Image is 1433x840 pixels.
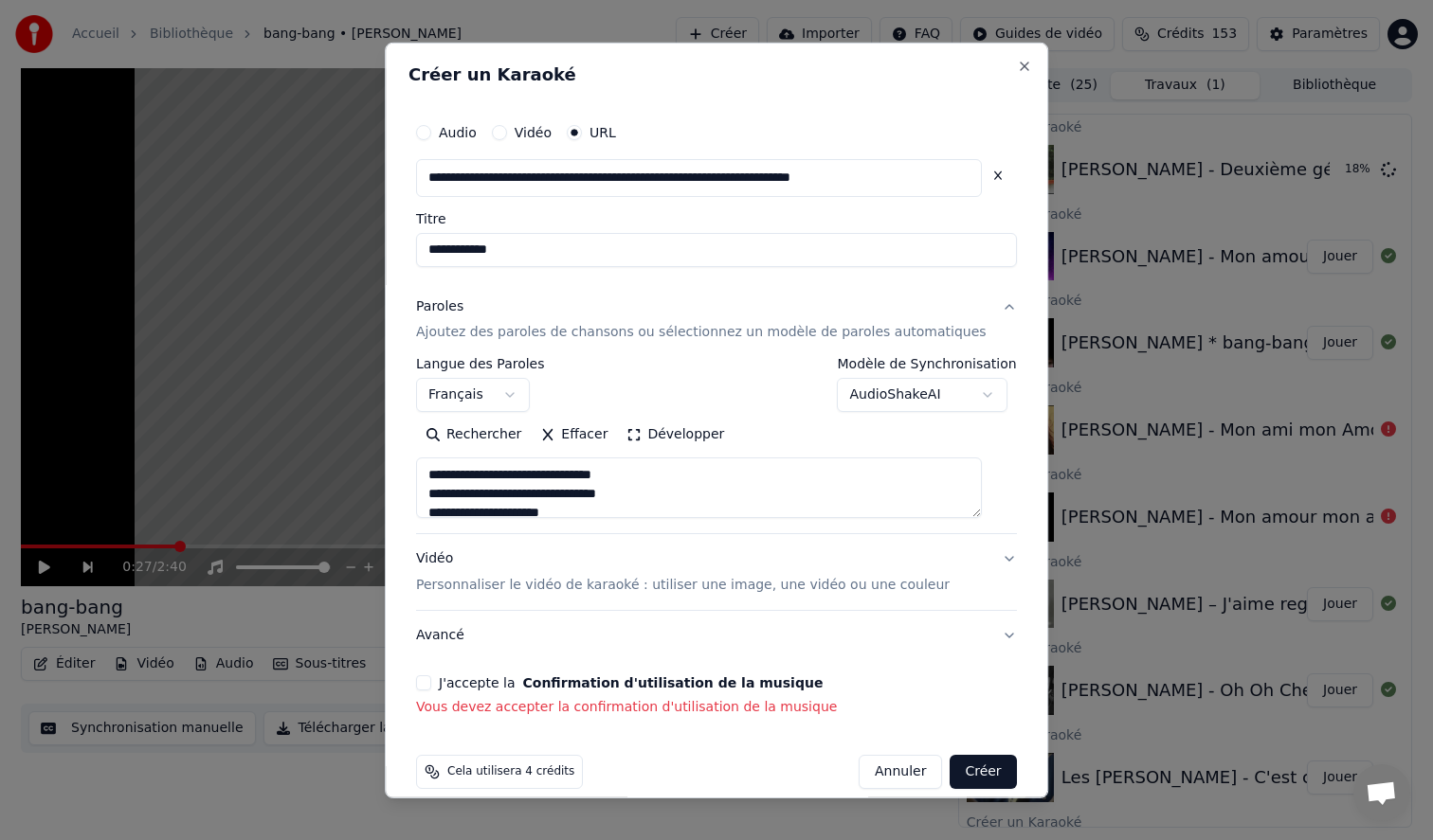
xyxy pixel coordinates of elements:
[523,676,824,689] button: J'accepte la
[416,420,531,450] button: Rechercher
[416,549,950,595] div: Vidéo
[439,676,823,689] label: J'accepte la
[416,576,950,595] p: Personnaliser le vidéo de karaoké : utiliser une image, une vidéo ou une couleur
[416,534,1017,610] button: VidéoPersonnaliser le vidéo de karaoké : utiliser une image, une vidéo ou une couleur
[416,211,1017,224] label: Titre
[416,357,1017,533] div: ParolesAjoutez des paroles de chansons ou sélectionnez un modèle de paroles automatiques
[838,357,1017,370] label: Modèle de Synchronisation
[416,357,545,370] label: Langue des Paroles
[859,755,942,789] button: Annuler
[531,420,617,450] button: Effacer
[439,125,477,138] label: Audio
[951,755,1017,789] button: Créer
[416,296,463,315] div: Paroles
[416,323,987,342] p: Ajoutez des paroles de chansons ou sélectionnez un modèle de paroles automatiques
[416,611,1017,660] button: Avancé
[416,281,1017,357] button: ParolesAjoutez des paroles de chansons ou sélectionnez un modèle de paroles automatiques
[590,125,616,138] label: URL
[408,65,1025,82] h2: Créer un Karaoké
[618,420,735,450] button: Développer
[515,125,552,138] label: Vidéo
[447,764,574,779] span: Cela utilisera 4 crédits
[416,698,1017,717] p: Vous devez accepter la confirmation d'utilisation de la musique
